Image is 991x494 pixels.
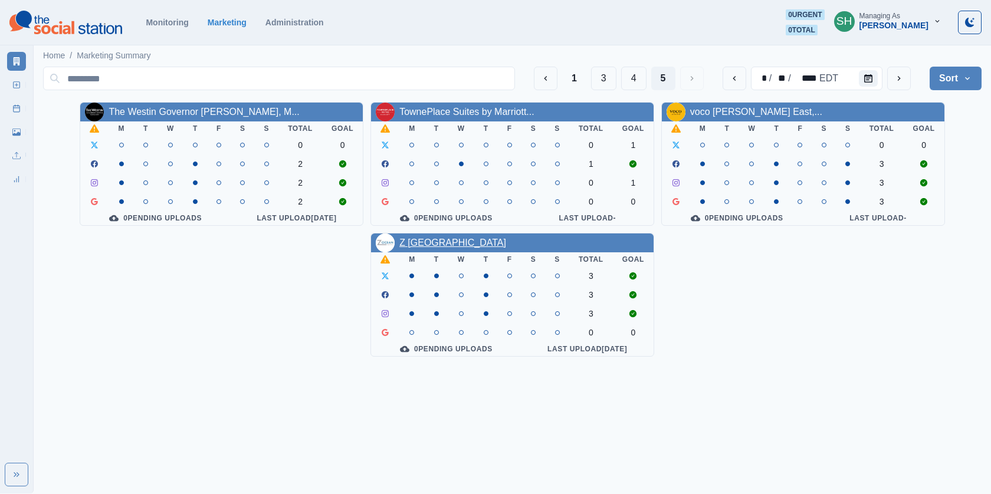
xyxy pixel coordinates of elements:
div: 2 [288,197,313,206]
th: W [448,252,474,266]
th: S [231,121,255,136]
th: T [425,252,448,266]
th: M [399,121,425,136]
th: Total [860,121,904,136]
div: 0 [622,197,644,206]
div: 0 Pending Uploads [90,213,221,223]
div: 0 [579,328,603,337]
th: Goal [322,121,363,136]
span: / [70,50,72,62]
a: TownePlace Suites by Marriott... [399,107,534,117]
div: 0 [288,140,313,150]
span: 0 total [786,25,818,35]
a: Uploads [7,146,26,165]
th: Total [569,252,613,266]
div: 3 [869,197,894,206]
a: New Post [7,75,26,94]
div: 2 [288,178,313,187]
th: S [521,121,546,136]
th: S [545,121,569,136]
div: / [787,71,792,85]
a: Marketing Summary [77,50,150,62]
div: 3 [579,309,603,318]
th: M [690,121,716,136]
div: 0 [332,140,353,150]
button: First Page [562,67,586,90]
div: Managing As [859,12,900,20]
a: Z [GEOGRAPHIC_DATA] [399,238,506,248]
th: T [425,121,448,136]
div: 0 [869,140,894,150]
div: 1 [579,159,603,169]
div: 3 [869,159,894,169]
img: 370076473555545 [376,103,395,121]
img: logoTextSVG.62801f218bc96a9b266caa72a09eb111.svg [9,11,122,34]
a: Home [43,50,65,62]
div: 0 Pending Uploads [380,344,512,354]
th: T [764,121,788,136]
th: S [545,252,569,266]
th: Goal [904,121,944,136]
button: Managing As[PERSON_NAME] [825,9,951,33]
div: Last Upload - [821,213,934,223]
div: Last Upload - [531,213,644,223]
div: 0 [913,140,935,150]
a: Media Library [7,123,26,141]
th: T [474,252,498,266]
th: S [255,121,279,136]
th: T [474,121,498,136]
button: Previous [534,67,557,90]
button: Sort [930,67,982,90]
div: day [773,71,787,85]
a: Administration [265,18,324,27]
div: 3 [579,290,603,299]
div: 0 [579,178,603,187]
th: Total [278,121,322,136]
th: W [739,121,764,136]
div: 0 [579,140,603,150]
button: Page 5 [651,67,675,90]
a: The Westin Governor [PERSON_NAME], M... [109,107,299,117]
th: Goal [613,252,654,266]
a: Post Schedule [7,99,26,118]
div: 1 [622,178,644,187]
div: 3 [579,271,603,281]
div: 0 Pending Uploads [380,213,512,223]
th: S [836,121,860,136]
button: Next Media [680,67,704,90]
th: S [521,252,546,266]
th: T [715,121,739,136]
th: M [109,121,134,136]
div: 0 [579,197,603,206]
div: 1 [622,140,644,150]
button: Expand [5,463,28,486]
div: 0 Pending Uploads [671,213,803,223]
th: F [207,121,231,136]
a: Review Summary [7,170,26,189]
div: / [768,71,773,85]
th: T [134,121,157,136]
th: Goal [613,121,654,136]
th: F [498,121,521,136]
a: Marketing Summary [7,52,26,71]
a: voco [PERSON_NAME] East,... [690,107,822,117]
div: Last Upload [DATE] [531,344,644,354]
button: Page 3 [591,67,616,90]
img: 49743591246 [85,103,104,121]
img: 148729378538865 [376,233,395,252]
div: Date [754,71,839,85]
a: Monitoring [146,18,188,27]
div: 0 [622,328,644,337]
button: next [887,67,911,90]
button: previous [723,67,746,90]
th: W [157,121,183,136]
th: W [448,121,474,136]
button: Calendar [859,70,878,87]
button: Page 4 [621,67,647,90]
th: S [812,121,836,136]
div: Sara Haas [836,7,852,35]
div: 2 [288,159,313,169]
div: year [792,71,818,85]
div: time zone [818,71,839,85]
span: 0 urgent [786,9,824,20]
